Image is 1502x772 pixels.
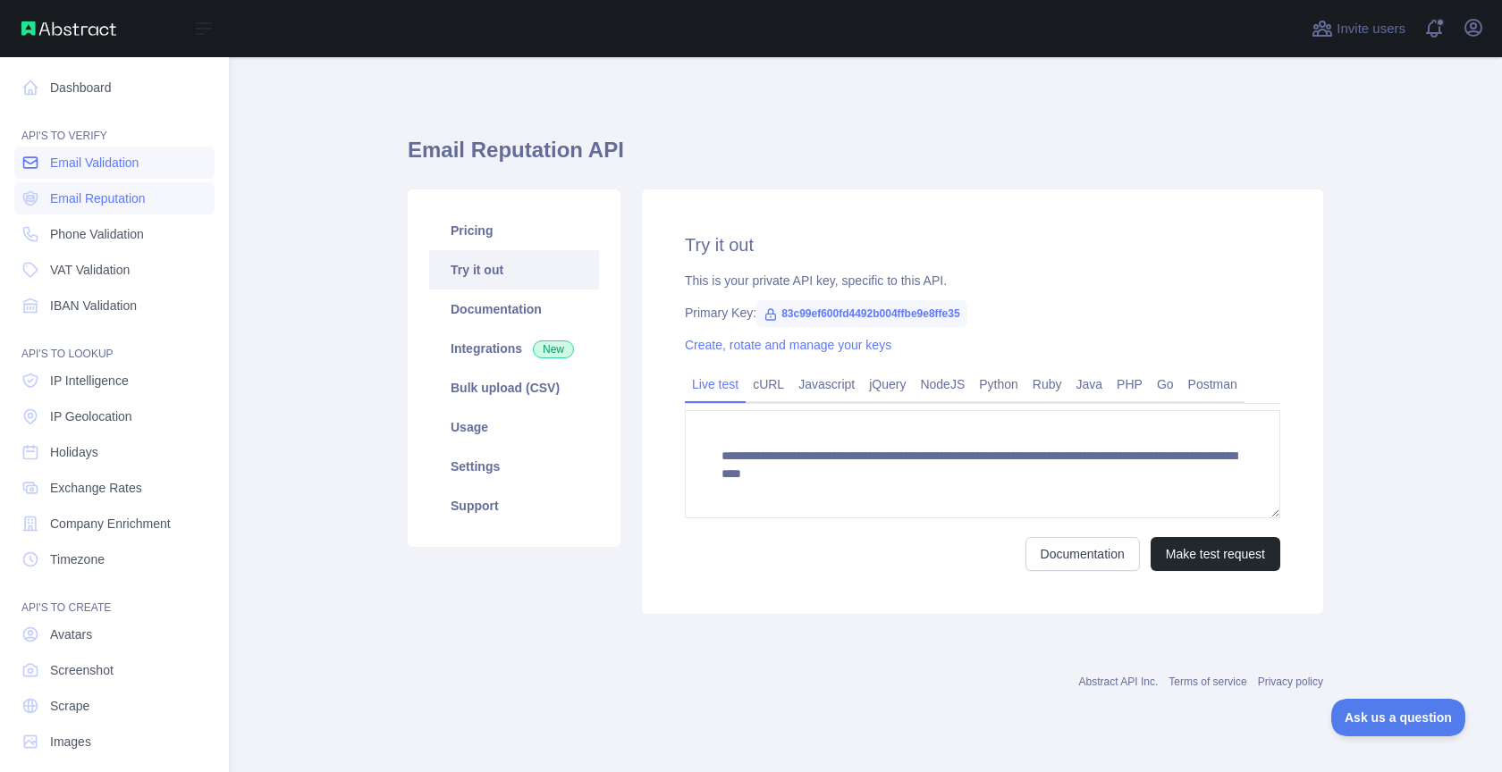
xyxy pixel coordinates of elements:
div: Primary Key: [685,304,1280,322]
a: PHP [1110,370,1150,399]
span: VAT Validation [50,261,130,279]
span: Holidays [50,443,98,461]
a: Support [429,486,599,525]
a: Postman [1181,370,1245,399]
a: Terms of service [1169,675,1246,688]
div: This is your private API key, specific to this API. [685,272,1280,289]
a: Timezone [14,543,215,575]
a: Scrape [14,690,215,722]
a: Dashboard [14,71,215,104]
span: Exchange Rates [50,479,142,497]
span: IP Intelligence [50,372,129,390]
a: Settings [429,447,599,486]
button: Make test request [1151,537,1280,571]
a: Integrations New [429,329,599,368]
a: VAT Validation [14,254,215,286]
span: IP Geolocation [50,407,132,425]
a: Avatars [14,618,215,650]
img: Abstract API [21,21,116,36]
h2: Try it out [685,232,1280,257]
span: Email Reputation [50,189,146,207]
span: Email Validation [50,154,139,172]
a: Pricing [429,211,599,250]
div: API'S TO VERIFY [14,107,215,143]
span: Invite users [1337,19,1405,39]
a: Documentation [1025,537,1140,571]
a: Try it out [429,250,599,289]
a: Email Validation [14,147,215,179]
div: API'S TO CREATE [14,579,215,615]
a: Company Enrichment [14,508,215,540]
iframe: Toggle Customer Support [1331,699,1466,736]
a: Javascript [791,370,862,399]
a: Live test [685,370,746,399]
a: Phone Validation [14,218,215,250]
a: Create, rotate and manage your keys [685,338,891,352]
span: Company Enrichment [50,515,171,533]
a: Screenshot [14,654,215,686]
a: Holidays [14,436,215,468]
a: Privacy policy [1258,675,1323,688]
div: API'S TO LOOKUP [14,325,215,361]
span: Images [50,733,91,751]
a: Documentation [429,289,599,329]
a: Usage [429,407,599,447]
span: Timezone [50,550,105,568]
span: New [533,340,574,358]
a: Bulk upload (CSV) [429,368,599,407]
span: IBAN Validation [50,297,137,315]
a: jQuery [862,370,913,399]
a: Ruby [1025,370,1069,399]
a: Abstract API Inc. [1079,675,1159,688]
a: IP Intelligence [14,365,215,397]
a: Email Reputation [14,182,215,214]
a: IP Geolocation [14,400,215,432]
a: Java [1069,370,1110,399]
span: Scrape [50,697,89,715]
a: Python [972,370,1025,399]
a: Images [14,726,215,758]
a: Go [1150,370,1181,399]
span: Screenshot [50,661,114,679]
span: Avatars [50,625,92,643]
a: Exchange Rates [14,472,215,504]
button: Invite users [1308,14,1409,43]
a: NodeJS [913,370,972,399]
a: cURL [746,370,791,399]
span: 83c99ef600fd4492b004ffbe9e8ffe35 [756,300,966,327]
h1: Email Reputation API [408,136,1323,179]
a: IBAN Validation [14,289,215,322]
span: Phone Validation [50,225,144,243]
